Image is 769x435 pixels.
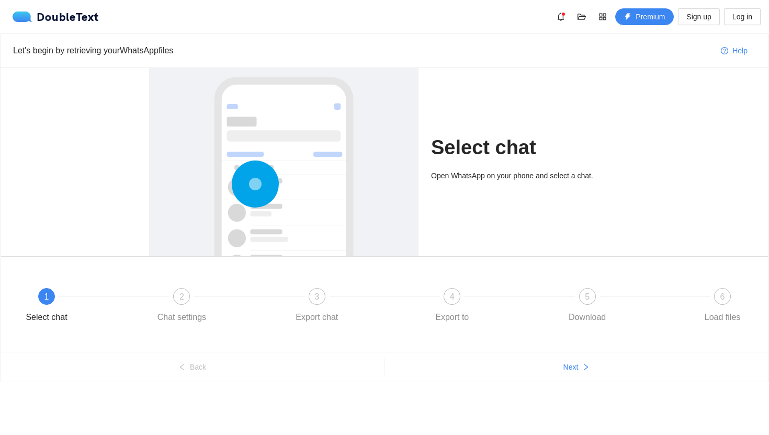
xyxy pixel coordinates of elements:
button: thunderboltPremium [615,8,674,25]
span: 2 [179,292,184,301]
span: Help [732,45,748,56]
div: 1Select chat [16,288,151,326]
div: 2Chat settings [151,288,286,326]
div: 4Export to [422,288,557,326]
div: Export chat [296,309,338,326]
button: folder-open [573,8,590,25]
span: Next [563,361,579,373]
button: appstore [594,8,611,25]
button: question-circleHelp [713,42,756,59]
span: 3 [314,292,319,301]
h1: Select chat [431,135,620,160]
img: logo [13,12,37,22]
span: thunderbolt [624,13,631,21]
div: DoubleText [13,12,99,22]
span: Log in [732,11,752,22]
div: Open WhatsApp on your phone and select a chat. [431,170,620,181]
div: Chat settings [157,309,206,326]
span: right [582,363,590,372]
span: question-circle [721,47,728,55]
span: folder-open [574,13,590,21]
button: bell [552,8,569,25]
span: 6 [720,292,725,301]
div: Select chat [26,309,67,326]
div: 3Export chat [287,288,422,326]
span: 5 [585,292,590,301]
button: Sign up [678,8,719,25]
button: Log in [724,8,761,25]
div: Export to [435,309,469,326]
div: Load files [705,309,741,326]
span: appstore [595,13,610,21]
span: 1 [44,292,49,301]
div: 6Load files [692,288,753,326]
span: Premium [636,11,665,22]
div: Let's begin by retrieving your WhatsApp files [13,44,713,57]
span: 4 [450,292,455,301]
button: Nextright [384,359,768,375]
span: bell [553,13,569,21]
div: 5Download [557,288,692,326]
div: Download [569,309,606,326]
a: logoDoubleText [13,12,99,22]
button: leftBack [1,359,384,375]
span: Sign up [686,11,711,22]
